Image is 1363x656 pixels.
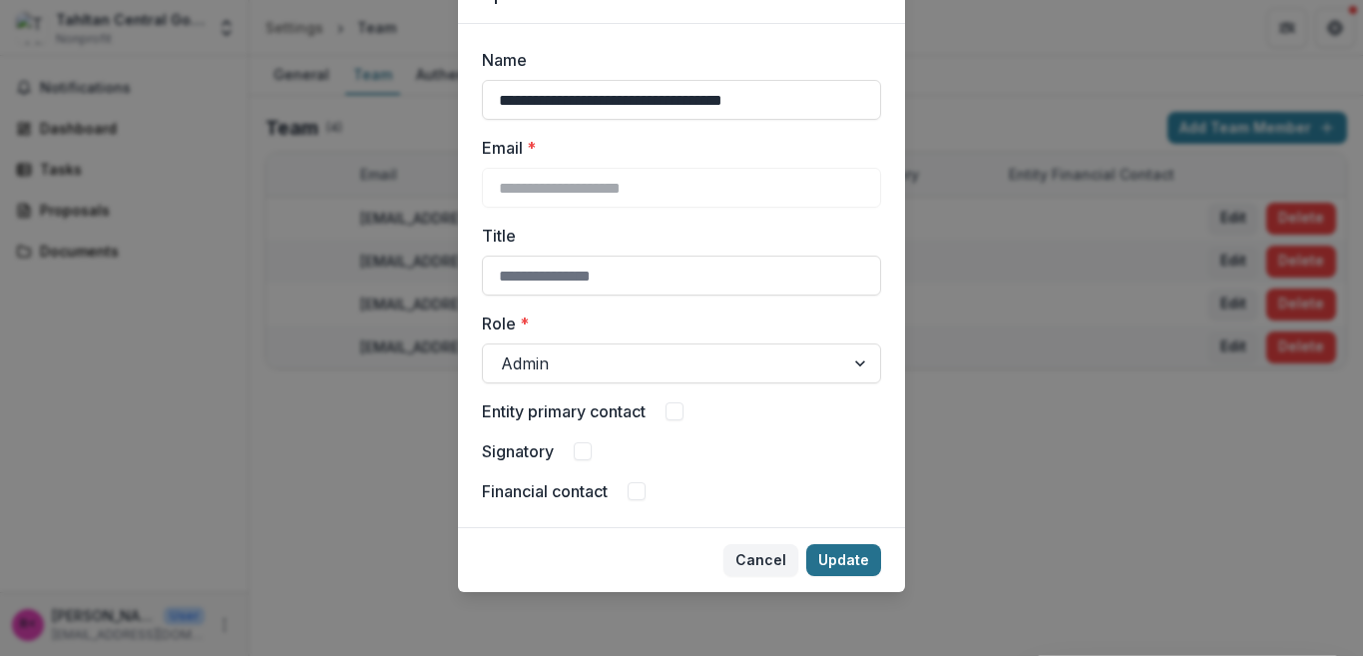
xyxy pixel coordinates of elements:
label: Entity primary contact [482,399,646,423]
button: Update [806,544,881,576]
label: Email [482,136,869,160]
label: Title [482,224,869,248]
label: Role [482,312,869,335]
label: Signatory [482,439,554,463]
label: Name [482,48,869,72]
button: Cancel [723,544,798,576]
label: Financial contact [482,479,608,503]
